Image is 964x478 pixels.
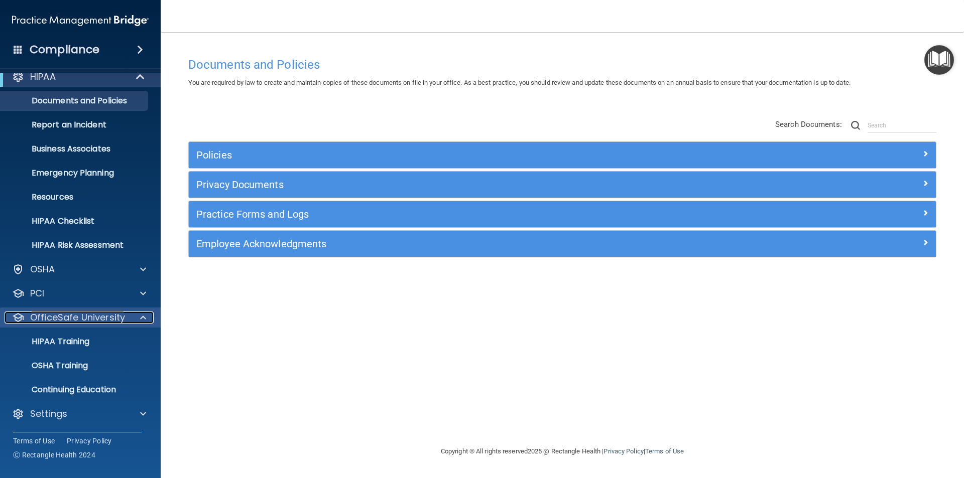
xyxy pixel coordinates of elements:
[12,287,146,299] a: PCI
[30,43,99,57] h4: Compliance
[30,311,125,324] p: OfficeSafe University
[7,337,89,347] p: HIPAA Training
[7,192,144,202] p: Resources
[196,149,742,161] h5: Policies
[188,79,851,86] span: You are required by law to create and maintain copies of these documents on file in your office. ...
[196,206,928,222] a: Practice Forms and Logs
[30,71,56,83] p: HIPAA
[196,209,742,220] h5: Practice Forms and Logs
[196,236,928,252] a: Employee Acknowledgments
[12,408,146,420] a: Settings
[12,11,149,31] img: PMB logo
[379,435,746,467] div: Copyright © All rights reserved 2025 @ Rectangle Health | |
[775,120,842,129] span: Search Documents:
[7,216,144,226] p: HIPAA Checklist
[13,436,55,446] a: Terms of Use
[645,447,684,455] a: Terms of Use
[12,71,146,83] a: HIPAA
[196,238,742,249] h5: Employee Acknowledgments
[7,361,88,371] p: OSHA Training
[924,45,954,75] button: Open Resource Center
[12,311,146,324] a: OfficeSafe University
[13,450,95,460] span: Ⓒ Rectangle Health 2024
[30,263,55,275] p: OSHA
[196,147,928,163] a: Policies
[7,144,144,154] p: Business Associates
[30,408,67,420] p: Settings
[851,121,860,130] img: ic-search.3b580494.png
[7,120,144,130] p: Report an Incident
[7,385,144,395] p: Continuing Education
[67,436,112,446] a: Privacy Policy
[7,240,144,250] p: HIPAA Risk Assessment
[7,168,144,178] p: Emergency Planning
[604,447,643,455] a: Privacy Policy
[188,58,936,71] h4: Documents and Policies
[196,177,928,193] a: Privacy Documents
[7,96,144,106] p: Documents and Policies
[30,287,44,299] p: PCI
[12,263,146,275] a: OSHA
[868,118,936,133] input: Search
[196,179,742,190] h5: Privacy Documents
